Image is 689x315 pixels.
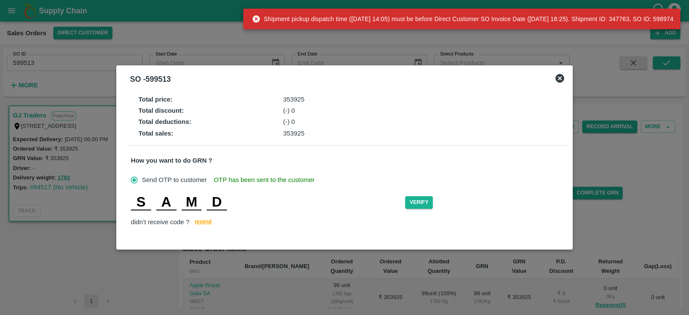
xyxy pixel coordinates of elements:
[139,118,192,125] strong: Total deductions :
[283,118,295,125] span: (-) 0
[252,11,673,27] div: Shipment pickup dispatch time ([DATE] 14:05) must be before Direct Customer SO Invoice Date ([DAT...
[139,96,173,103] strong: Total price :
[130,73,171,85] div: SO - 599513
[189,217,217,228] button: resend
[142,175,207,185] span: Send OTP to customer
[283,107,295,114] span: (-) 0
[139,107,184,114] strong: Total discount :
[195,217,212,226] span: resend
[131,157,212,164] strong: How you want to do GRN ?
[139,130,174,137] strong: Total sales :
[405,196,433,209] button: Verify
[131,217,565,228] div: didn't receive code ?
[283,96,305,103] span: 353925
[214,175,314,185] span: OTP has been sent to the customer
[283,130,305,137] span: 353925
